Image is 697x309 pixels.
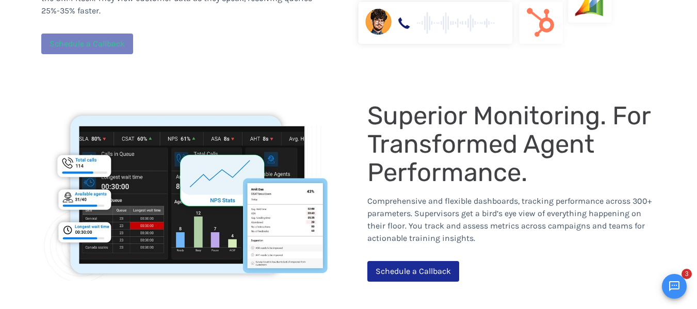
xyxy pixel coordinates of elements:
[682,269,692,279] span: 3
[367,261,459,282] a: Schedule a Callback
[50,39,125,48] span: Schedule a Callback
[41,34,133,54] a: Schedule a Callback
[41,103,339,281] img: Call Center Monitoring tools
[367,101,656,187] span: Superior Monitoring. For Transformed Agent Performance.
[376,266,451,276] span: Schedule a Callback
[367,196,652,243] span: Comprehensive and flexible dashboards, tracking performance across 300+ parameters. Supervisors g...
[662,274,687,299] button: Open chat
